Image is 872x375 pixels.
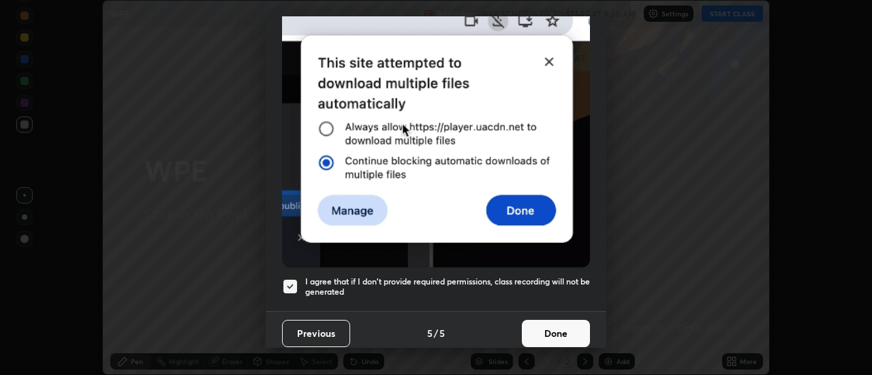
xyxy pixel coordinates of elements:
h4: 5 [439,326,445,340]
button: Previous [282,320,350,347]
h4: / [434,326,438,340]
h5: I agree that if I don't provide required permissions, class recording will not be generated [305,276,590,297]
button: Done [522,320,590,347]
h4: 5 [427,326,433,340]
